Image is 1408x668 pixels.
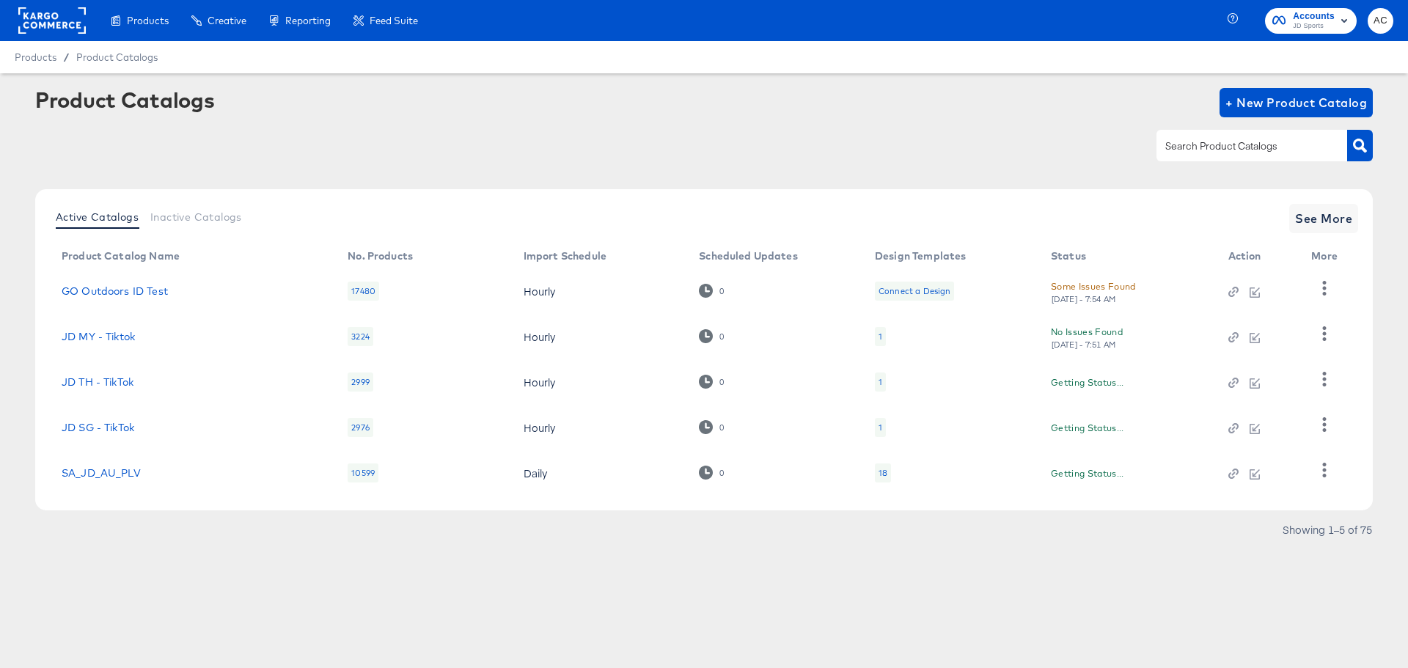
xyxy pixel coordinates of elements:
div: 3224 [348,327,373,346]
th: Action [1217,245,1300,268]
div: Some Issues Found [1051,279,1136,294]
a: JD TH - TikTok [62,376,133,388]
span: Reporting [285,15,331,26]
span: / [56,51,76,63]
span: Inactive Catalogs [150,211,242,223]
div: 2976 [348,418,373,437]
a: SA_JD_AU_PLV [62,467,141,479]
div: 17480 [348,282,379,301]
a: JD SG - TikTok [62,422,134,433]
div: 0 [699,375,725,389]
span: Accounts [1293,9,1335,24]
div: 0 [719,377,725,387]
div: Design Templates [875,250,966,262]
span: Products [15,51,56,63]
button: AC [1368,8,1393,34]
div: Product Catalogs [35,88,214,111]
div: 0 [699,420,725,434]
div: 10599 [348,463,378,482]
div: 18 [875,463,891,482]
a: GO Outdoors ID Test [62,285,168,297]
a: JD MY - Tiktok [62,331,135,342]
div: 0 [699,284,725,298]
div: 1 [879,376,882,388]
div: 0 [719,331,725,342]
td: Hourly [512,359,687,405]
div: Product Catalog Name [62,250,180,262]
th: Status [1039,245,1217,268]
button: Some Issues Found[DATE] - 7:54 AM [1051,279,1136,304]
div: 18 [879,467,887,479]
div: 2999 [348,372,373,392]
div: 1 [875,327,886,346]
a: Product Catalogs [76,51,158,63]
button: + New Product Catalog [1220,88,1373,117]
div: No. Products [348,250,413,262]
div: Connect a Design [879,285,950,297]
span: JD Sports [1293,21,1335,32]
div: Import Schedule [524,250,606,262]
input: Search Product Catalogs [1162,138,1319,155]
div: 0 [699,329,725,343]
td: Hourly [512,405,687,450]
div: 0 [699,466,725,480]
span: + New Product Catalog [1225,92,1367,113]
div: [DATE] - 7:54 AM [1051,294,1117,304]
div: Showing 1–5 of 75 [1282,524,1373,535]
div: 0 [719,286,725,296]
div: Scheduled Updates [699,250,798,262]
div: 1 [875,418,886,437]
div: 0 [719,468,725,478]
div: Connect a Design [875,282,954,301]
button: See More [1289,204,1358,233]
td: Daily [512,450,687,496]
div: 1 [875,372,886,392]
td: Hourly [512,268,687,314]
span: AC [1374,12,1387,29]
span: Feed Suite [370,15,418,26]
td: Hourly [512,314,687,359]
span: Active Catalogs [56,211,139,223]
span: See More [1295,208,1352,229]
button: AccountsJD Sports [1265,8,1357,34]
th: More [1299,245,1355,268]
div: 0 [719,422,725,433]
span: Products [127,15,169,26]
div: 1 [879,331,882,342]
span: Creative [208,15,246,26]
div: 1 [879,422,882,433]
